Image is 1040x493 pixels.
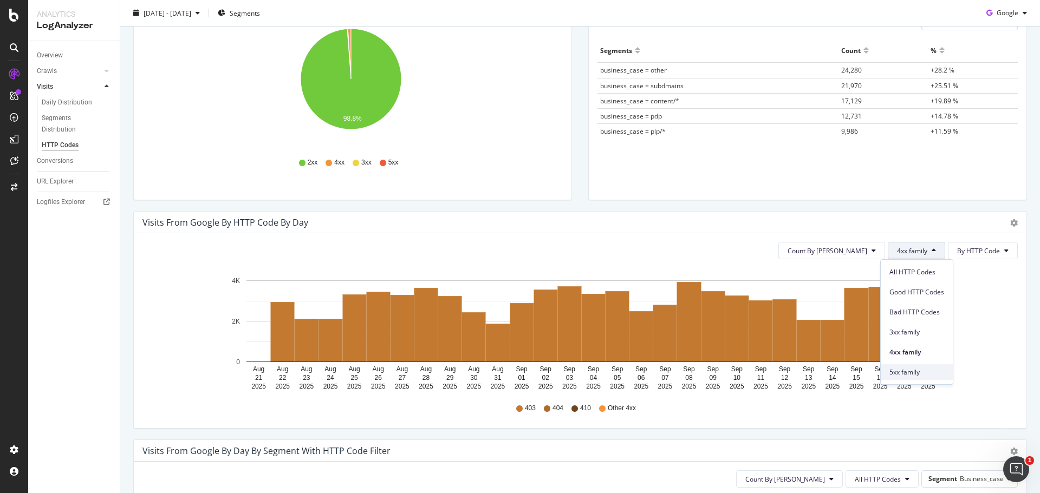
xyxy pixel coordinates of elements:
[580,404,591,413] span: 410
[301,365,312,373] text: Aug
[420,365,432,373] text: Aug
[144,8,191,17] span: [DATE] - [DATE]
[889,287,944,297] span: Good HTTP Codes
[841,81,862,90] span: 21,970
[142,445,391,456] div: Visits from google by Day by Segment with HTTP Code Filter
[42,140,112,151] a: HTTP Codes
[470,374,478,382] text: 30
[682,383,697,390] text: 2025
[931,96,958,106] span: +19.89 %
[347,383,362,390] text: 2025
[515,383,529,390] text: 2025
[997,8,1018,17] span: Google
[846,470,919,488] button: All HTTP Codes
[612,365,623,373] text: Sep
[419,383,433,390] text: 2025
[730,383,744,390] text: 2025
[736,470,843,488] button: Count By [PERSON_NAME]
[37,50,112,61] a: Overview
[897,246,927,255] span: 4xx family
[375,374,382,382] text: 26
[608,404,636,413] span: Other 4xx
[779,365,791,373] text: Sep
[841,111,862,121] span: 12,731
[683,365,695,373] text: Sep
[466,383,481,390] text: 2025
[491,383,505,390] text: 2025
[889,267,944,277] span: All HTTP Codes
[37,81,53,93] div: Visits
[422,374,430,382] text: 28
[849,383,864,390] text: 2025
[659,365,671,373] text: Sep
[588,365,600,373] text: Sep
[889,367,944,377] span: 5xx family
[42,97,92,108] div: Daily Distribution
[142,268,1010,393] div: A chart.
[236,358,240,366] text: 0
[850,365,862,373] text: Sep
[230,8,260,17] span: Segments
[232,318,240,325] text: 2K
[251,383,266,390] text: 2025
[931,111,958,121] span: +14.78 %
[516,365,528,373] text: Sep
[399,374,406,382] text: 27
[213,4,264,22] button: Segments
[600,111,662,121] span: business_case = pdp
[255,374,263,382] text: 21
[542,374,550,382] text: 02
[232,277,240,285] text: 4K
[635,365,647,373] text: Sep
[334,158,344,167] span: 4xx
[928,474,957,483] span: Segment
[396,365,408,373] text: Aug
[444,365,456,373] text: Aug
[805,374,812,382] text: 13
[600,81,684,90] span: business_case = subdmains
[874,365,886,373] text: Sep
[841,65,862,75] span: 24,280
[327,374,334,382] text: 24
[1010,219,1018,227] div: gear
[494,374,502,382] text: 31
[37,176,112,187] a: URL Explorer
[324,365,336,373] text: Aug
[350,374,358,382] text: 25
[42,140,79,151] div: HTTP Codes
[600,42,632,59] div: Segments
[829,374,836,382] text: 14
[279,374,287,382] text: 22
[753,383,768,390] text: 2025
[921,383,935,390] text: 2025
[492,365,503,373] text: Aug
[888,242,945,259] button: 4xx family
[564,365,576,373] text: Sep
[614,374,621,382] text: 05
[755,365,767,373] text: Sep
[42,113,112,135] a: Segments Distribution
[37,155,112,167] a: Conversions
[873,383,888,390] text: 2025
[634,383,648,390] text: 2025
[778,242,885,259] button: Count By [PERSON_NAME]
[706,383,720,390] text: 2025
[361,158,372,167] span: 3xx
[841,96,862,106] span: 17,129
[446,374,454,382] text: 29
[600,65,667,75] span: business_case = other
[931,127,958,136] span: +11.59 %
[731,365,743,373] text: Sep
[610,383,625,390] text: 2025
[853,374,860,382] text: 15
[562,383,577,390] text: 2025
[889,307,944,317] span: Bad HTTP Codes
[299,383,314,390] text: 2025
[468,365,479,373] text: Aug
[897,383,912,390] text: 2025
[343,115,362,122] text: 98.8%
[566,374,574,382] text: 03
[37,65,101,77] a: Crawls
[37,196,85,208] div: Logfiles Explorer
[658,383,673,390] text: 2025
